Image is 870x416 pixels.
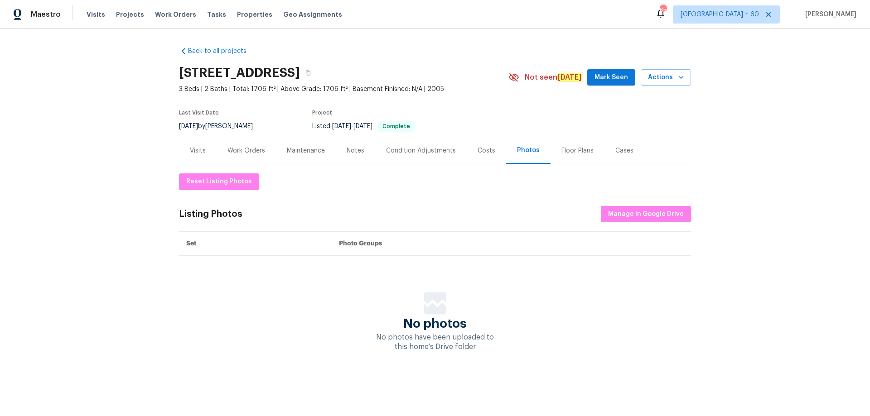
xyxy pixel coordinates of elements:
[478,146,495,155] div: Costs
[237,10,272,19] span: Properties
[557,73,582,81] em: [DATE]
[347,146,364,155] div: Notes
[332,123,372,129] span: -
[353,123,372,129] span: [DATE]
[179,68,300,77] h2: [STREET_ADDRESS]
[594,72,628,83] span: Mark Seen
[179,85,508,94] span: 3 Beds | 2 Baths | Total: 1706 ft² | Above Grade: 1706 ft² | Basement Finished: N/A | 2005
[332,232,691,256] th: Photo Groups
[155,10,196,19] span: Work Orders
[525,73,582,82] span: Not seen
[190,146,206,155] div: Visits
[561,146,594,155] div: Floor Plans
[283,10,342,19] span: Geo Assignments
[660,5,666,14] div: 656
[179,121,264,132] div: by [PERSON_NAME]
[601,206,691,223] button: Manage in Google Drive
[179,232,332,256] th: Set
[179,47,266,56] a: Back to all projects
[227,146,265,155] div: Work Orders
[332,123,351,129] span: [DATE]
[376,334,494,350] span: No photos have been uploaded to this home's Drive folder
[312,123,415,129] span: Listed
[186,176,252,187] span: Reset Listing Photos
[179,173,259,190] button: Reset Listing Photos
[403,319,467,328] span: No photos
[300,65,316,81] button: Copy Address
[116,10,144,19] span: Projects
[179,210,242,219] div: Listing Photos
[386,146,456,155] div: Condition Adjustments
[615,146,633,155] div: Cases
[587,69,635,86] button: Mark Seen
[641,69,691,86] button: Actions
[287,146,325,155] div: Maintenance
[312,110,332,115] span: Project
[608,209,684,220] span: Manage in Google Drive
[207,11,226,18] span: Tasks
[681,10,759,19] span: [GEOGRAPHIC_DATA] + 60
[379,124,414,129] span: Complete
[517,146,540,155] div: Photos
[179,110,219,115] span: Last Visit Date
[802,10,856,19] span: [PERSON_NAME]
[87,10,105,19] span: Visits
[31,10,61,19] span: Maestro
[179,123,198,129] span: [DATE]
[648,72,684,83] span: Actions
